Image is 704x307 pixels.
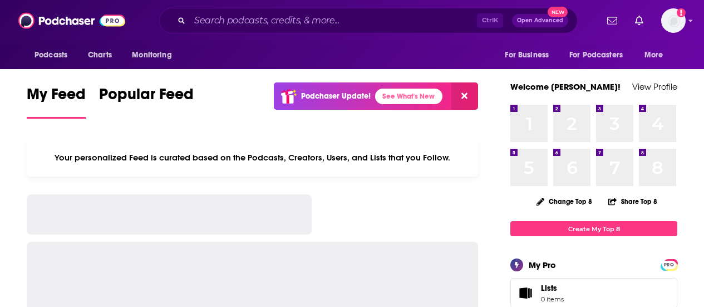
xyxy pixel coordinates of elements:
[530,194,599,208] button: Change Top 8
[541,283,564,293] span: Lists
[505,47,549,63] span: For Business
[514,285,536,301] span: Lists
[35,47,67,63] span: Podcasts
[662,260,676,269] a: PRO
[81,45,119,66] a: Charts
[510,81,621,92] a: Welcome [PERSON_NAME]!
[637,45,677,66] button: open menu
[477,13,503,28] span: Ctrl K
[603,11,622,30] a: Show notifications dropdown
[27,85,86,110] span: My Feed
[661,8,686,33] button: Show profile menu
[644,47,663,63] span: More
[562,45,639,66] button: open menu
[512,14,568,27] button: Open AdvancedNew
[301,91,371,101] p: Podchaser Update!
[88,47,112,63] span: Charts
[541,283,557,293] span: Lists
[190,12,477,30] input: Search podcasts, credits, & more...
[132,47,171,63] span: Monitoring
[375,89,442,104] a: See What's New
[124,45,186,66] button: open menu
[632,81,677,92] a: View Profile
[159,8,578,33] div: Search podcasts, credits, & more...
[27,45,82,66] button: open menu
[517,18,563,23] span: Open Advanced
[27,139,478,177] div: Your personalized Feed is curated based on the Podcasts, Creators, Users, and Lists that you Follow.
[99,85,194,110] span: Popular Feed
[541,295,564,303] span: 0 items
[99,85,194,119] a: Popular Feed
[497,45,563,66] button: open menu
[677,8,686,17] svg: Add a profile image
[608,191,658,212] button: Share Top 8
[662,261,676,269] span: PRO
[569,47,623,63] span: For Podcasters
[631,11,648,30] a: Show notifications dropdown
[529,260,556,270] div: My Pro
[18,10,125,31] img: Podchaser - Follow, Share and Rate Podcasts
[661,8,686,33] span: Logged in as maddieFHTGI
[27,85,86,119] a: My Feed
[548,7,568,17] span: New
[661,8,686,33] img: User Profile
[510,221,677,236] a: Create My Top 8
